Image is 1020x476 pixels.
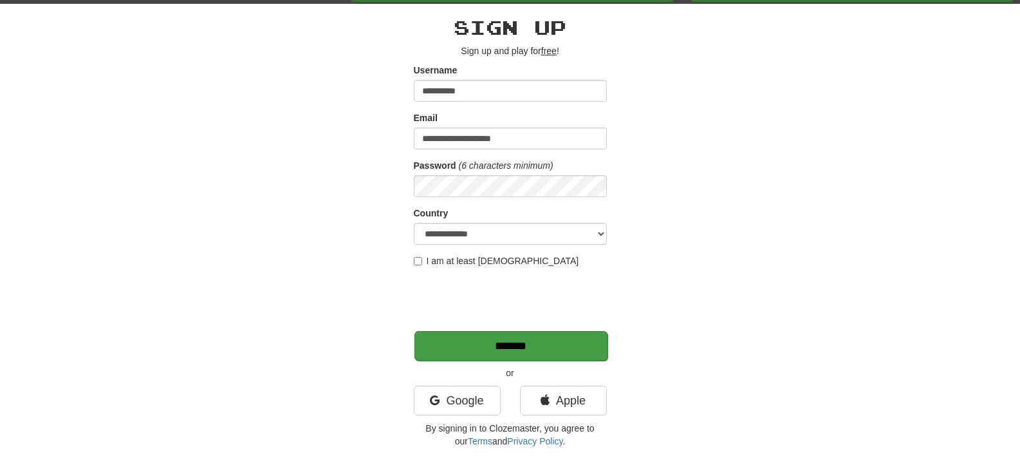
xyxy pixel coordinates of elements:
[459,160,553,171] em: (6 characters minimum)
[414,111,438,124] label: Email
[507,436,562,446] a: Privacy Policy
[414,254,579,267] label: I am at least [DEMOGRAPHIC_DATA]
[468,436,492,446] a: Terms
[414,64,458,77] label: Username
[414,422,607,448] p: By signing in to Clozemaster, you agree to our and .
[414,17,607,38] h2: Sign up
[414,207,449,220] label: Country
[414,159,456,172] label: Password
[520,386,607,415] a: Apple
[414,44,607,57] p: Sign up and play for !
[541,46,557,56] u: free
[414,257,422,265] input: I am at least [DEMOGRAPHIC_DATA]
[414,274,609,324] iframe: reCAPTCHA
[414,367,607,379] p: or
[414,386,501,415] a: Google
